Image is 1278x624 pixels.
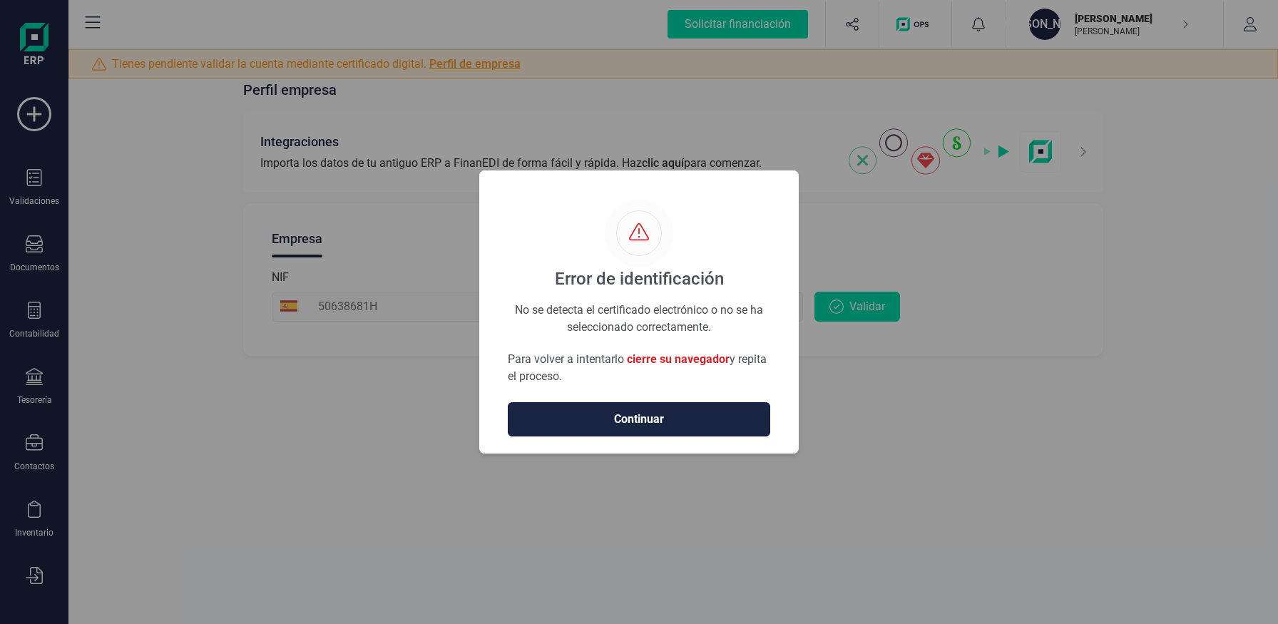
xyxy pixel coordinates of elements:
span: Continuar [523,411,755,428]
p: Para volver a intentarlo y repita el proceso. [508,351,770,385]
div: Error de identificación [555,267,724,290]
span: cierre su navegador [627,352,730,366]
button: Continuar [508,402,770,436]
div: No se detecta el certificado electrónico o no se ha seleccionado correctamente. [508,302,770,317]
